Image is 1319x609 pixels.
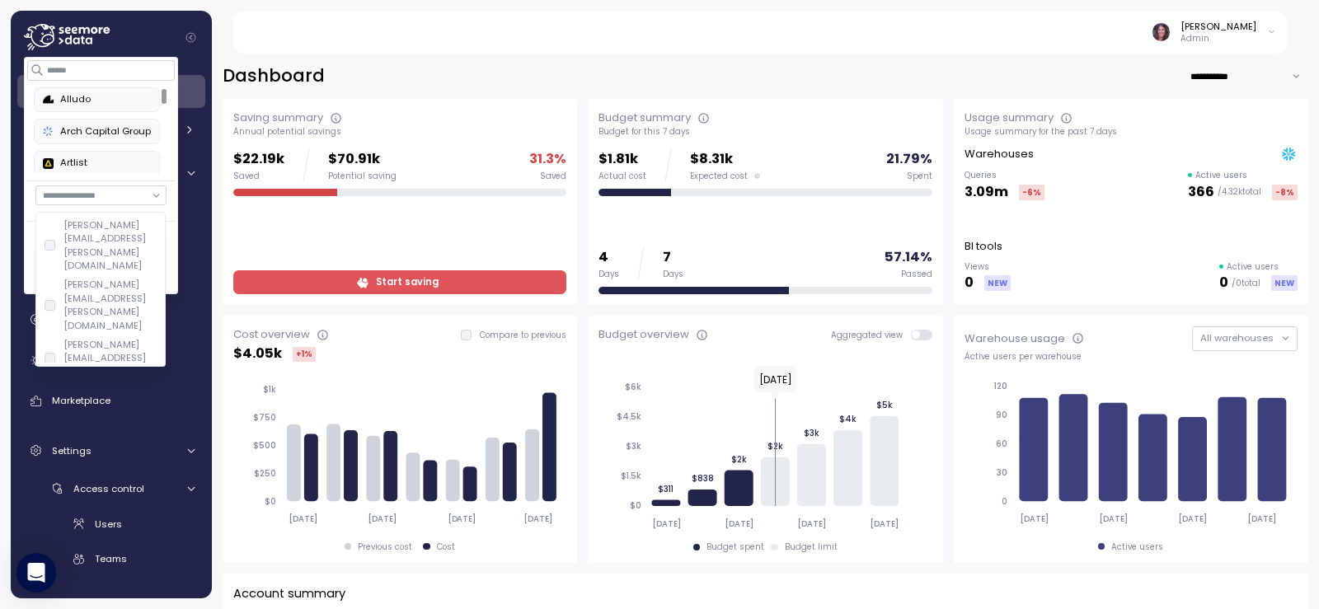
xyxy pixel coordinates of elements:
[223,64,325,88] h2: Dashboard
[480,330,566,341] p: Compare to previous
[1111,541,1163,553] div: Active users
[328,148,397,171] p: $70.91k
[901,269,932,280] div: Passed
[17,75,205,108] a: Dashboard
[1219,272,1228,294] p: 0
[63,218,157,273] div: [PERSON_NAME][EMAIL_ADDRESS][PERSON_NAME][DOMAIN_NAME]
[17,581,205,608] a: Asset Groups
[907,171,932,182] div: Spent
[621,471,641,481] tspan: $1.5k
[692,473,714,484] tspan: $838
[997,467,1007,478] tspan: 30
[1179,513,1208,524] tspan: [DATE]
[598,171,646,182] div: Actual cost
[1181,33,1256,45] p: Admin
[540,171,566,182] div: Saved
[17,434,205,467] a: Settings
[965,170,1044,181] p: Queries
[181,31,201,44] button: Collapse navigation
[95,518,122,531] span: Users
[265,496,276,507] tspan: $0
[871,518,899,529] tspan: [DATE]
[965,146,1034,162] p: Warehouses
[1099,513,1128,524] tspan: [DATE]
[965,126,1298,138] div: Usage summary for the past 7 days
[785,541,838,553] div: Budget limit
[254,468,276,479] tspan: $250
[524,513,553,524] tspan: [DATE]
[1248,513,1277,524] tspan: [DATE]
[1227,261,1279,273] p: Active users
[1188,181,1214,204] p: 366
[598,246,619,269] p: 4
[63,338,157,378] div: [PERSON_NAME][EMAIL_ADDRESS][DOMAIN_NAME]
[690,148,760,171] p: $8.31k
[43,92,151,107] div: Alludo
[263,384,276,395] tspan: $1k
[43,124,151,139] div: Arch Capital Group
[598,110,691,126] div: Budget summary
[1232,278,1260,289] p: / 0 total
[17,232,205,260] a: Budget groups
[767,441,783,452] tspan: $2k
[625,382,641,392] tspan: $6k
[437,541,455,553] div: Cost
[43,158,54,169] img: 6628aa71fabf670d87b811be.PNG
[663,269,683,280] div: Days
[659,483,674,494] tspan: $311
[376,271,439,293] span: Start saving
[804,427,819,438] tspan: $3k
[996,438,1007,449] tspan: 60
[1192,326,1298,350] button: All warehouses
[725,518,753,529] tspan: [DATE]
[253,412,276,423] tspan: $750
[1200,331,1274,344] span: All warehouses
[95,552,127,565] span: Teams
[1181,20,1256,33] div: [PERSON_NAME]
[706,541,764,553] div: Budget spent
[52,354,92,367] span: Insights
[63,278,157,332] div: [PERSON_NAME][EMAIL_ADDRESS][PERSON_NAME][DOMAIN_NAME]
[965,330,1065,347] div: Warehouse usage
[17,510,205,537] a: Users
[1272,185,1298,200] div: -8 %
[690,171,748,182] span: Expected cost
[965,238,1002,255] p: BI tools
[358,541,412,553] div: Previous cost
[43,156,151,171] div: Artlist
[965,261,1011,273] p: Views
[233,584,345,603] p: Account summary
[328,171,397,182] div: Potential saving
[1195,170,1247,181] p: Active users
[617,411,641,422] tspan: $4.5k
[233,126,566,138] div: Annual potential savings
[17,115,205,148] a: Cost Overview
[17,197,205,224] a: Anomalies
[17,268,205,295] a: Budget segments
[448,513,476,524] tspan: [DATE]
[876,400,893,410] tspan: $5k
[652,518,681,529] tspan: [DATE]
[233,171,284,182] div: Saved
[1019,185,1044,200] div: -6 %
[965,272,974,294] p: 0
[598,148,646,171] p: $1.81k
[1020,513,1049,524] tspan: [DATE]
[43,126,54,137] img: 68790ce639d2d68da1992664.PNG
[43,94,54,105] img: 68b85438e78823e8cb7db339.PNG
[630,500,641,511] tspan: $0
[598,269,619,280] div: Days
[965,181,1008,204] p: 3.09m
[993,381,1007,391] tspan: 120
[17,385,205,418] a: Marketplace
[253,440,276,451] tspan: $500
[1218,186,1261,198] p: / 4.32k total
[965,351,1298,363] div: Active users per warehouse
[73,482,144,495] span: Access control
[1271,275,1298,291] div: NEW
[626,441,641,452] tspan: $3k
[598,126,932,138] div: Budget for this 7 days
[17,157,205,190] a: Monitoring
[984,275,1011,291] div: NEW
[663,246,683,269] p: 7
